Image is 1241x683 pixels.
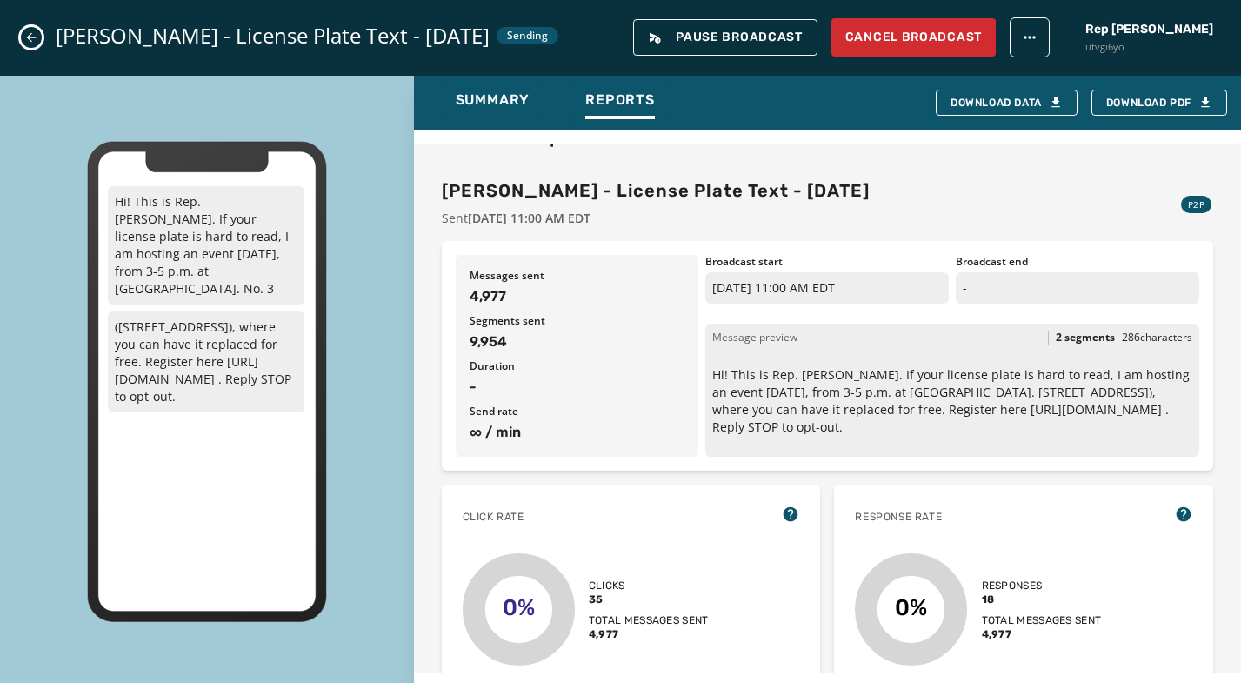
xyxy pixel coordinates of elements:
[982,613,1102,627] span: Total messages sent
[956,272,1199,304] p: -
[589,613,709,627] span: Total messages sent
[442,178,870,203] h3: [PERSON_NAME] - License Plate Text - [DATE]
[705,272,949,304] p: [DATE] 11:00 AM EDT
[503,594,535,620] text: 0%
[589,627,709,641] span: 4,977
[463,510,524,524] span: Click rate
[845,29,982,46] span: Cancel Broadcast
[470,359,685,373] span: Duration
[470,286,685,307] span: 4,977
[56,22,490,50] span: [PERSON_NAME] - License Plate Text - [DATE]
[936,90,1078,116] button: Download Data
[633,19,817,56] button: Pause Broadcast
[1085,21,1213,38] span: Rep [PERSON_NAME]
[442,210,870,227] span: Sent
[1181,196,1211,213] div: P2P
[442,83,544,123] button: Summary
[456,91,530,109] span: Summary
[470,269,685,283] span: Messages sent
[956,255,1199,269] span: Broadcast end
[468,210,590,226] span: [DATE] 11:00 AM EDT
[589,579,709,593] span: Clicks
[1122,330,1192,345] span: 286 characters
[1085,40,1213,55] span: utvgi6yo
[470,377,685,398] span: -
[585,91,655,109] span: Reports
[571,83,669,123] button: Reports
[712,366,1192,436] p: Hi! This is Rep. [PERSON_NAME]. If your license plate is hard to read, I am hosting an event [DAT...
[507,29,548,43] span: Sending
[108,311,304,412] p: ([STREET_ADDRESS]), where you can have it replaced for free. Register here [URL][DOMAIN_NAME] . R...
[831,18,996,57] button: Cancel Broadcast
[1091,90,1227,116] button: Download PDF
[470,314,685,328] span: Segments sent
[705,255,949,269] span: Broadcast start
[712,331,797,345] span: Message preview
[951,96,1063,110] div: Download Data
[1010,17,1050,57] button: broadcast action menu
[982,627,1102,641] span: 4,977
[648,30,803,44] span: Pause Broadcast
[108,186,304,305] p: Hi! This is Rep. [PERSON_NAME]. If your license plate is hard to read, I am hosting an event [DAT...
[982,593,1102,606] span: 18
[1056,331,1115,345] span: 2 segments
[470,422,685,443] span: ∞ / min
[855,510,942,524] span: Response rate
[895,594,927,620] text: 0%
[470,331,685,352] span: 9,954
[1106,96,1212,110] span: Download PDF
[589,593,709,606] span: 35
[982,579,1102,593] span: Responses
[470,405,685,419] span: Send rate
